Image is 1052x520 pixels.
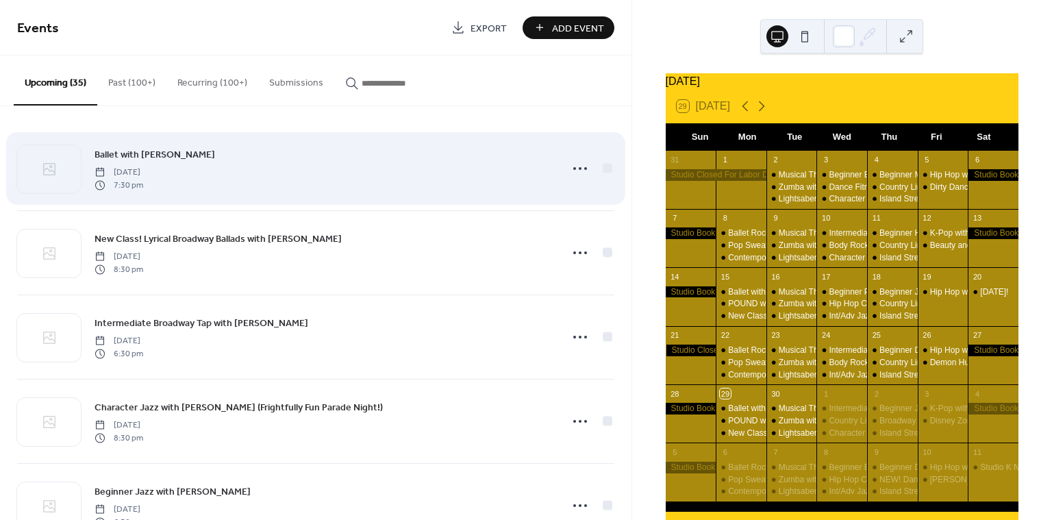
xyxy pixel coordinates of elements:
div: Disney Zombies Hip Hop Workshop with Quintin Johnson! [918,415,968,427]
div: 15 [720,271,730,282]
div: Zumba with Miguel [766,298,817,310]
div: Zumba with Miguel [766,240,817,251]
span: New Class! Lyrical Broadway Ballads with [PERSON_NAME] [95,232,342,247]
div: Lightsaber Technique with Mandy [766,193,817,205]
div: Island Stretch with Laura [867,252,918,264]
div: Island Stretch with [PERSON_NAME] [879,369,1016,381]
div: 19 [922,271,932,282]
div: 14 [670,271,680,282]
div: Zumba with [PERSON_NAME] [779,182,891,193]
div: Zumba with [PERSON_NAME] [779,298,891,310]
div: Hip Hop with Quintin [918,286,968,298]
div: Beginner Hip Hop with Lex [867,227,918,239]
div: Character Jazz with Andy (Frightfully Fun Parade Night!) [816,428,867,439]
div: Studio Booked [968,345,1018,356]
div: 27 [972,330,982,341]
div: Lightsaber Technique with [PERSON_NAME] [779,486,944,497]
span: Export [471,21,507,36]
div: Ballet with Jeanette [716,403,766,414]
div: Hip Hop with [PERSON_NAME] [930,345,1047,356]
div: Lightsaber Technique with [PERSON_NAME] [779,369,944,381]
span: Ballet with [PERSON_NAME] [95,148,215,162]
div: 30 [771,388,781,399]
div: Pop Sweat and Sculpt with [PERSON_NAME] [728,357,896,369]
div: 5 [670,447,680,457]
div: 9 [771,213,781,223]
div: 6 [972,155,982,165]
div: Country Line Dancing with Julianna [816,415,867,427]
div: Thu [866,123,913,151]
div: Hip Hop Cardio with Andy [816,474,867,486]
div: 21 [670,330,680,341]
div: Contemporary with Jeanette [716,486,766,497]
div: Studio K Night Out at the Cheesecake Factory! [968,462,1018,473]
div: 7 [771,447,781,457]
div: K-Pop with Quintin [918,403,968,414]
div: Int/Adv Jazz Funk with [PERSON_NAME] [829,310,981,322]
div: Pop Sweat and Sculpt with [PERSON_NAME] [728,240,896,251]
div: Beginner Pop Tap with [PERSON_NAME] [829,286,981,298]
div: Dance Fitness with Taylor [816,182,867,193]
div: Intermediate Broadway Tap with Amanda [816,403,867,414]
button: Add Event [523,16,614,39]
div: K-Pop with [PERSON_NAME] [930,403,1040,414]
span: 7:30 pm [95,179,143,191]
div: Int/Adv Jazz with [PERSON_NAME] [829,369,960,381]
div: Lightsaber Technique with [PERSON_NAME] [779,428,944,439]
span: Events [17,15,59,42]
div: Sat [960,123,1007,151]
div: Body Rock Dance and Tone with [PERSON_NAME] [829,240,1017,251]
div: New Class! Lyrical Broadway Ballads with Julianna [716,310,766,322]
div: Ballet with [PERSON_NAME] [728,286,836,298]
button: Submissions [258,55,334,104]
div: Island Stretch with [PERSON_NAME] [879,486,1016,497]
div: Studio Booked [968,227,1018,239]
div: Country Line Dancing with Julianna [867,357,918,369]
div: Hip Hop Cardio with [PERSON_NAME] [829,474,972,486]
div: Musical Theater with Julianna [766,286,817,298]
div: Ballet with [PERSON_NAME] [728,403,836,414]
a: Ballet with [PERSON_NAME] [95,147,215,162]
div: 4 [871,155,881,165]
div: Island Stretch with Laura [867,310,918,322]
div: New Class! Lyrical Broadway Ballads with [PERSON_NAME] [728,310,950,322]
div: Studio Booked [666,286,716,298]
div: Lightsaber Technique with [PERSON_NAME] [779,252,944,264]
div: New Class! Lyrical Broadway Ballads with [PERSON_NAME] [728,428,950,439]
div: 11 [871,213,881,223]
div: Zumba with Neysha [766,182,817,193]
div: Int/Adv Jazz with [PERSON_NAME] [829,486,960,497]
div: 18 [871,271,881,282]
div: Contemporary with [PERSON_NAME] [728,252,867,264]
div: Studio Booked [968,403,1018,414]
div: Musical Theater with Miguel [766,462,817,473]
div: Studio Booked [666,462,716,473]
div: Intermediate Broadway Tap with [PERSON_NAME] [829,403,1016,414]
div: Studio Closed [666,345,716,356]
div: 16 [771,271,781,282]
span: [DATE] [95,504,143,516]
span: 8:30 pm [95,432,143,444]
div: 3 [821,155,831,165]
a: Beginner Jazz with [PERSON_NAME] [95,484,251,499]
div: Tue [771,123,818,151]
div: Lightsaber Technique with Mandy [766,369,817,381]
div: 1 [720,155,730,165]
div: Lightsaber Technique with [PERSON_NAME] [779,310,944,322]
div: 9 [871,447,881,457]
div: Beginner Broadway Tap with [PERSON_NAME] [829,169,1003,181]
div: Beginner Disney Lyrical with [PERSON_NAME] [879,462,1052,473]
div: Contemporary with Jeanette [716,252,766,264]
div: Musical Theater with [PERSON_NAME] [779,227,924,239]
span: Intermediate Broadway Tap with [PERSON_NAME] [95,317,308,331]
div: Contemporary with [PERSON_NAME] [728,486,867,497]
div: 28 [670,388,680,399]
div: 26 [922,330,932,341]
div: Character Jazz with [PERSON_NAME] (Wizard of Oz Night!) [829,193,1050,205]
div: Ballet Rock Artist Series: [PERSON_NAME] Night with [PERSON_NAME] [728,462,996,473]
div: National Dance Day! [968,286,1018,298]
div: Beginner Broadway Tap with [PERSON_NAME] [829,462,1003,473]
div: Body Rock Dance and Tone with Tara [816,240,867,251]
div: 24 [821,330,831,341]
div: Hip Hop with [PERSON_NAME] [930,169,1047,181]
